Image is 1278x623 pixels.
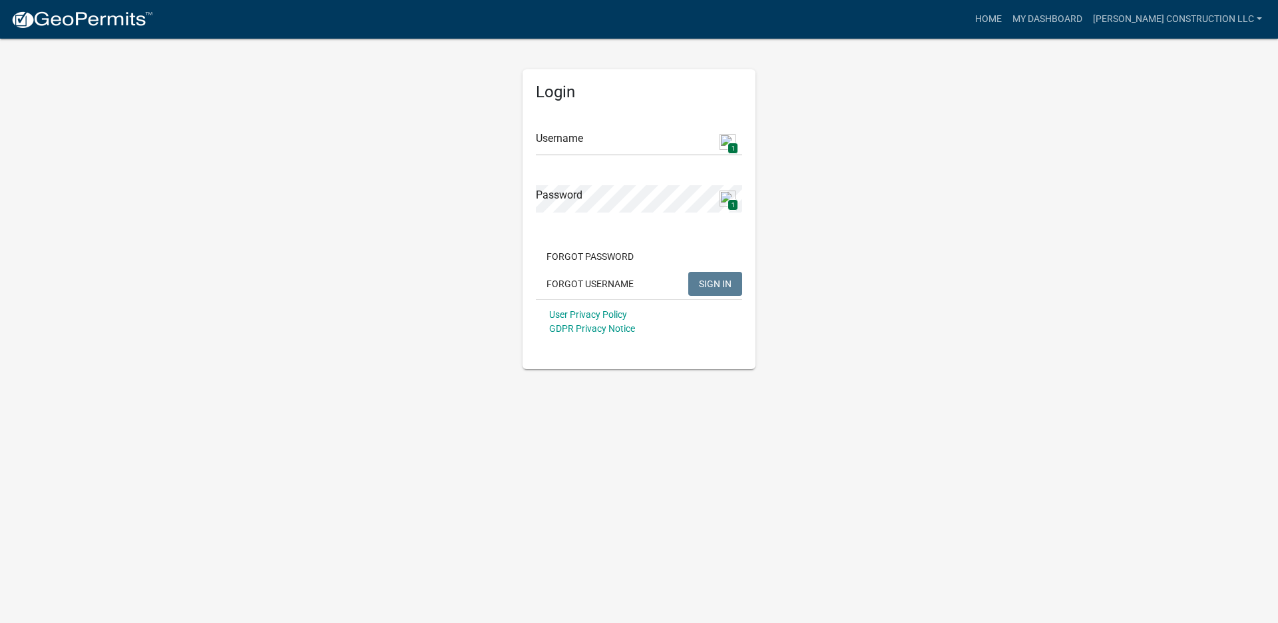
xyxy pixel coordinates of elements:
a: GDPR Privacy Notice [549,323,635,334]
span: 1 [728,199,738,211]
button: Forgot Password [536,245,644,269]
span: 1 [728,143,738,154]
a: User Privacy Policy [549,309,627,320]
a: My Dashboard [1007,7,1088,32]
img: npw-badge-icon.svg [720,134,736,150]
span: SIGN IN [699,278,732,289]
button: SIGN IN [688,272,742,296]
h5: Login [536,83,742,102]
a: [PERSON_NAME] Construction LLC [1088,7,1267,32]
a: Home [970,7,1007,32]
button: Forgot Username [536,272,644,296]
img: npw-badge-icon.svg [720,191,736,207]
